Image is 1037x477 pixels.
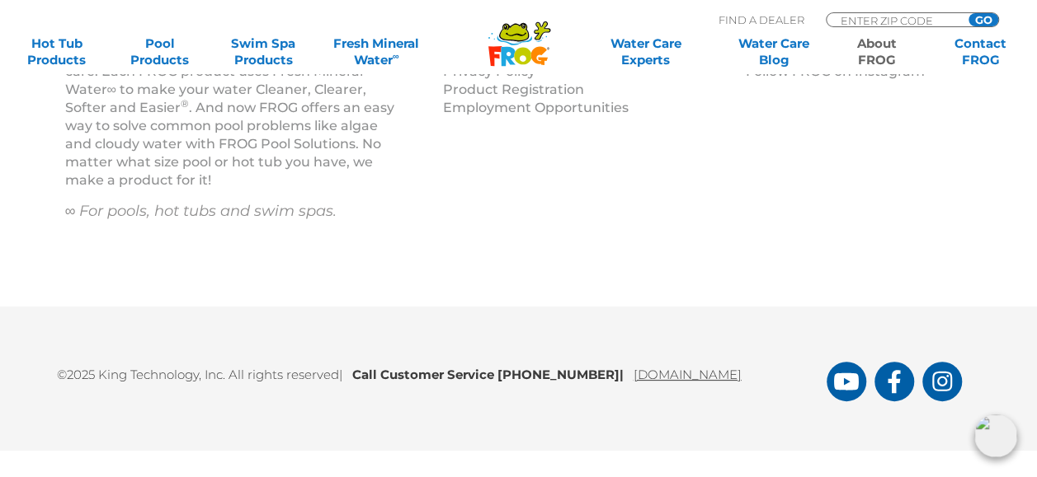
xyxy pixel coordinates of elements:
a: Product Registration [443,82,584,97]
img: openIcon [974,414,1017,457]
a: Water CareBlog [733,35,813,68]
input: GO [969,13,998,26]
a: [DOMAIN_NAME] [634,367,742,382]
a: ContactFROG [940,35,1021,68]
a: FROG Products You Tube Page [827,362,866,401]
a: AboutFROG [837,35,917,68]
a: Employment Opportunities [443,100,629,115]
a: PoolProducts [120,35,200,68]
p: ©2025 King Technology, Inc. All rights reserved [57,356,827,385]
b: Call Customer Service [PHONE_NUMBER] [352,367,634,382]
a: Water CareExperts [580,35,710,68]
a: Fresh MineralWater∞ [327,35,427,68]
span: | [339,367,342,382]
a: FROG Products Instagram Page [922,362,962,401]
sup: ® [181,97,189,110]
em: ∞ For pools, hot tubs and swim spas. [65,202,337,220]
a: Swim SpaProducts [223,35,303,68]
a: Hot TubProducts [16,35,97,68]
span: | [620,367,624,382]
sup: ∞ [393,50,399,62]
a: FROG Products Facebook Page [874,362,914,401]
p: Find A Dealer [719,12,804,27]
input: Zip Code Form [839,13,950,27]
